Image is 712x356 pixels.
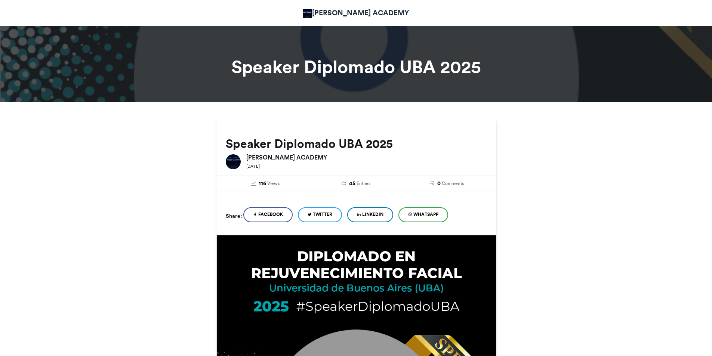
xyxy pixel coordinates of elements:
[349,180,355,188] span: 45
[243,207,293,222] a: Facebook
[259,180,266,188] span: 116
[303,9,312,18] img: FELICE ACADEMY
[437,180,441,188] span: 0
[303,7,409,18] a: [PERSON_NAME] ACADEMY
[362,211,383,218] span: LinkedIn
[347,207,393,222] a: LinkedIn
[267,180,280,187] span: Views
[246,154,487,160] h6: [PERSON_NAME] ACADEMY
[357,180,370,187] span: Entries
[258,211,283,218] span: Facebook
[226,211,242,221] h5: Share:
[313,211,332,218] span: Twitter
[226,154,241,169] img: FELICE ACADEMY
[413,211,438,218] span: WhatsApp
[298,207,342,222] a: Twitter
[226,180,305,188] a: 116 Views
[407,180,487,188] a: 0 Comments
[398,207,448,222] a: WhatsApp
[442,180,464,187] span: Comments
[149,58,564,76] h1: Speaker Diplomado UBA 2025
[316,180,396,188] a: 45 Entries
[226,137,487,151] h2: Speaker Diplomado UBA 2025
[246,164,260,169] small: [DATE]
